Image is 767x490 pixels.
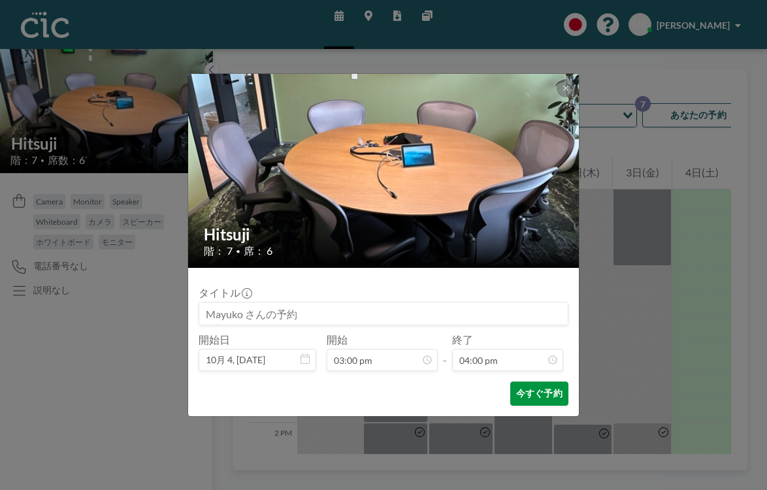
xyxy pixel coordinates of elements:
[188,24,580,318] img: 537.jpeg
[244,244,272,257] span: 席： 6
[236,246,240,256] span: •
[452,333,473,346] label: 終了
[199,333,230,346] label: 開始日
[204,244,233,257] span: 階： 7
[510,382,568,406] button: 今すぐ予約
[199,302,568,325] input: Mayuko さんの予約
[199,286,251,299] label: タイトル
[327,333,348,346] label: 開始
[443,338,447,367] span: -
[204,225,564,244] h2: Hitsuji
